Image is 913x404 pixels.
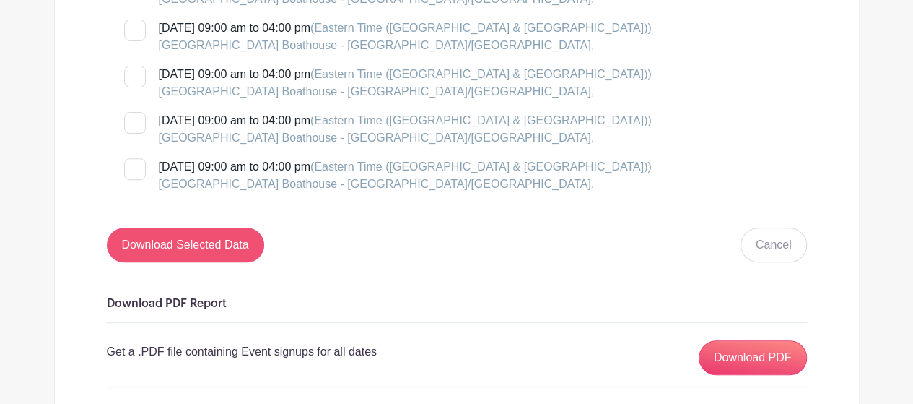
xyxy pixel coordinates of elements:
div: [GEOGRAPHIC_DATA] Boathouse - [GEOGRAPHIC_DATA]/[GEOGRAPHIC_DATA], [159,83,652,100]
button: Cancel [741,228,807,262]
div: [GEOGRAPHIC_DATA] Boathouse - [GEOGRAPHIC_DATA]/[GEOGRAPHIC_DATA], [159,37,652,54]
span: (Eastern Time ([GEOGRAPHIC_DATA] & [GEOGRAPHIC_DATA])) [310,160,652,173]
span: (Eastern Time ([GEOGRAPHIC_DATA] & [GEOGRAPHIC_DATA])) [310,68,652,80]
div: [DATE] 09:00 am to 04:00 pm [159,112,652,147]
div: [GEOGRAPHIC_DATA] Boathouse - [GEOGRAPHIC_DATA]/[GEOGRAPHIC_DATA], [159,129,652,147]
div: [DATE] 09:00 am to 04:00 pm [159,20,652,54]
a: Download PDF [699,340,807,375]
span: (Eastern Time ([GEOGRAPHIC_DATA] & [GEOGRAPHIC_DATA])) [310,22,652,34]
div: [DATE] 09:00 am to 04:00 pm [159,66,652,100]
span: (Eastern Time ([GEOGRAPHIC_DATA] & [GEOGRAPHIC_DATA])) [310,114,652,126]
h6: Download PDF Report [107,297,807,311]
div: [GEOGRAPHIC_DATA] Boathouse - [GEOGRAPHIC_DATA]/[GEOGRAPHIC_DATA], [159,176,652,193]
p: Get a .PDF file containing Event signups for all dates [107,343,377,361]
input: Download Selected Data [107,228,264,262]
div: [DATE] 09:00 am to 04:00 pm [159,158,652,193]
